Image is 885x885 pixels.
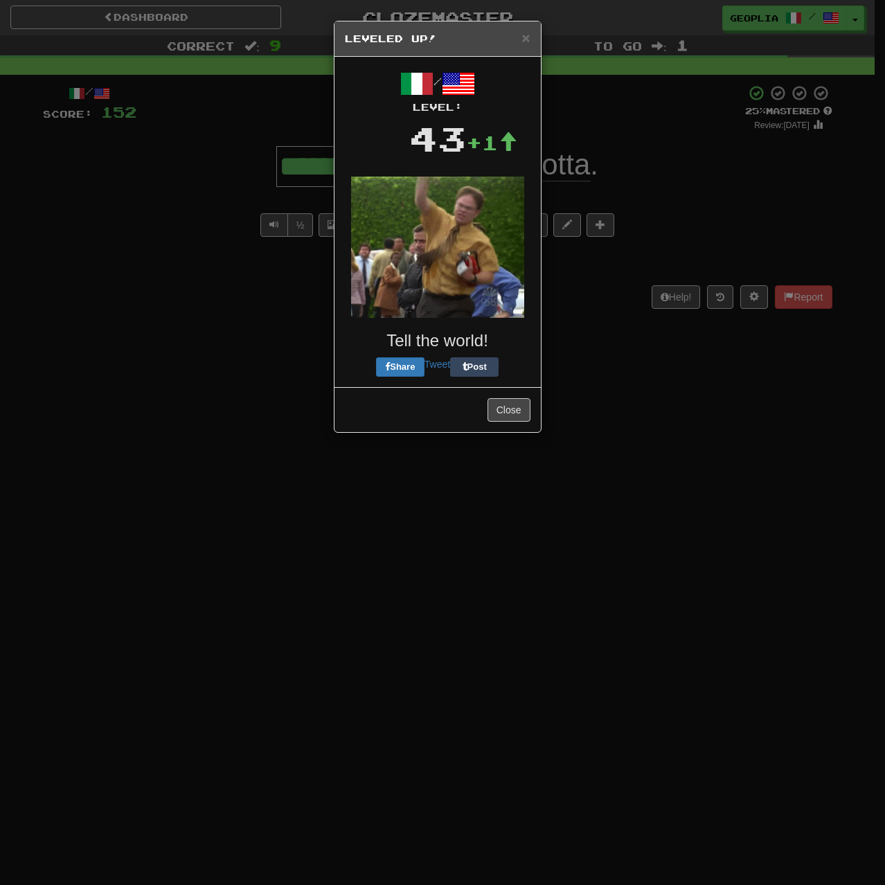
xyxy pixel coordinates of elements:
button: Share [376,357,424,377]
h3: Tell the world! [345,332,530,350]
h5: Leveled Up! [345,32,530,46]
img: dwight-38fd9167b88c7212ef5e57fe3c23d517be8a6295dbcd4b80f87bd2b6bd7e5025.gif [351,177,524,318]
div: 43 [409,114,466,163]
div: Level: [345,100,530,114]
button: Close [488,398,530,422]
button: Post [450,357,499,377]
button: Close [521,30,530,45]
div: / [345,67,530,114]
a: Tweet [424,359,450,370]
div: +1 [466,129,517,157]
span: × [521,30,530,46]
